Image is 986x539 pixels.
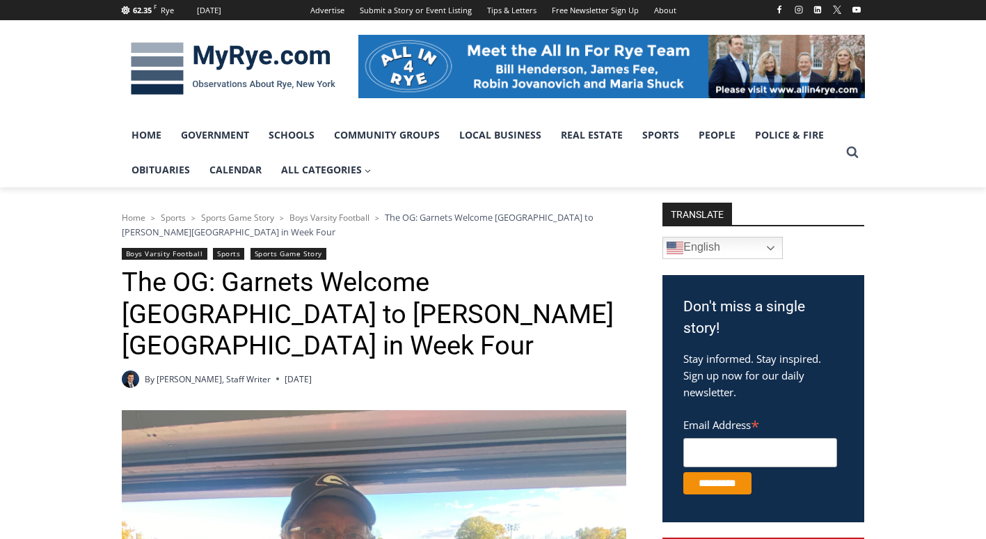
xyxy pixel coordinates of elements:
a: Government [171,118,259,153]
a: Sports Game Story [251,248,326,260]
a: Community Groups [324,118,450,153]
a: People [689,118,745,153]
a: Boys Varsity Football [289,212,369,224]
a: Sports [633,118,689,153]
a: YouTube [848,1,865,18]
a: Sports Game Story [201,212,274,224]
a: Home [122,212,145,224]
span: All Categories [281,162,372,178]
a: Local Business [450,118,551,153]
span: > [191,213,196,223]
a: Sports [213,248,244,260]
strong: TRANSLATE [662,203,732,225]
span: F [154,3,157,10]
a: English [662,237,783,259]
img: en [667,240,683,256]
p: Stay informed. Stay inspired. Sign up now for our daily newsletter. [683,350,843,400]
h1: The OG: Garnets Welcome [GEOGRAPHIC_DATA] to [PERSON_NAME][GEOGRAPHIC_DATA] in Week Four [122,267,626,362]
a: Obituaries [122,153,200,187]
nav: Breadcrumbs [122,210,626,239]
span: > [375,213,379,223]
span: 62.35 [133,5,152,15]
div: [DATE] [197,4,221,17]
div: Rye [161,4,174,17]
a: Facebook [771,1,788,18]
img: Charlie Morris headshot PROFESSIONAL HEADSHOT [122,370,139,388]
a: X [829,1,845,18]
span: > [151,213,155,223]
a: Boys Varsity Football [122,248,207,260]
span: > [280,213,284,223]
span: By [145,373,154,386]
a: Real Estate [551,118,633,153]
a: Sports [161,212,186,224]
a: [PERSON_NAME], Staff Writer [157,373,271,385]
a: Police & Fire [745,118,834,153]
a: Home [122,118,171,153]
button: View Search Form [840,140,865,165]
img: All in for Rye [358,35,865,97]
a: Calendar [200,153,271,187]
span: The OG: Garnets Welcome [GEOGRAPHIC_DATA] to [PERSON_NAME][GEOGRAPHIC_DATA] in Week Four [122,211,594,237]
a: Instagram [790,1,807,18]
a: Schools [259,118,324,153]
h3: Don't miss a single story! [683,296,843,340]
img: MyRye.com [122,33,344,105]
time: [DATE] [285,373,312,386]
nav: Primary Navigation [122,118,840,188]
a: Linkedin [809,1,826,18]
label: Email Address [683,411,837,436]
a: Author image [122,370,139,388]
a: All Categories [271,153,381,187]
